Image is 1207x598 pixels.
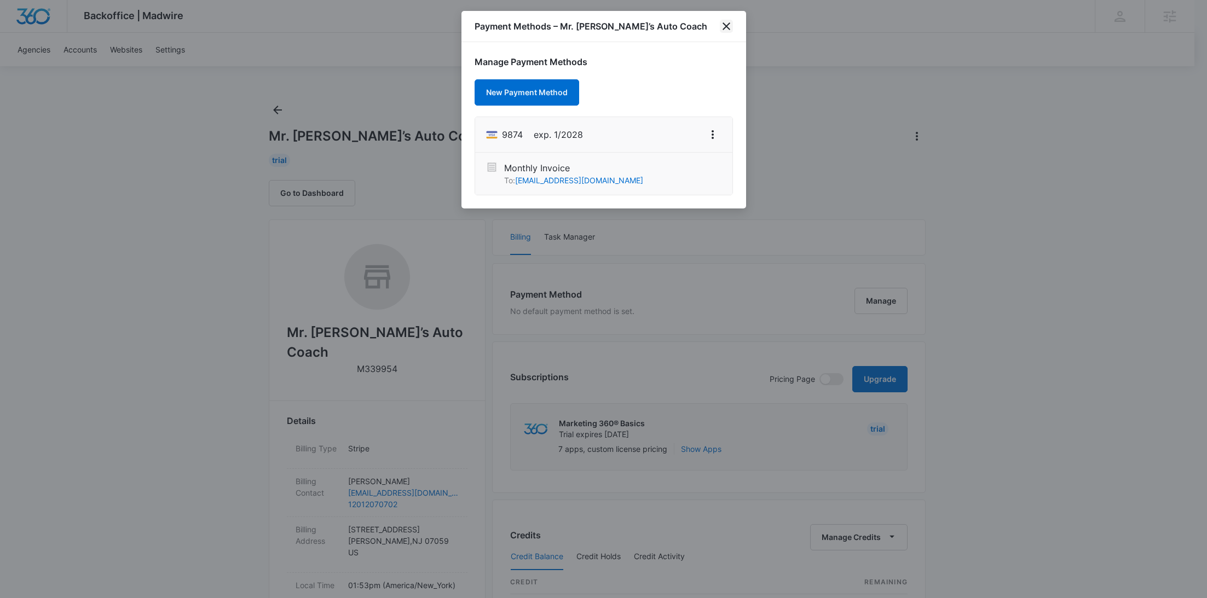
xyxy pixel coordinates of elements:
button: New Payment Method [475,79,579,106]
h1: Payment Methods – Mr. [PERSON_NAME]’s Auto Coach [475,20,707,33]
span: Visa ending with [502,128,523,141]
p: Monthly Invoice [504,161,643,175]
a: [EMAIL_ADDRESS][DOMAIN_NAME] [515,176,643,185]
span: exp. 1/2028 [534,128,583,141]
button: View More [704,126,721,143]
button: close [720,20,733,33]
p: To: [504,175,643,186]
h1: Manage Payment Methods [475,55,733,68]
